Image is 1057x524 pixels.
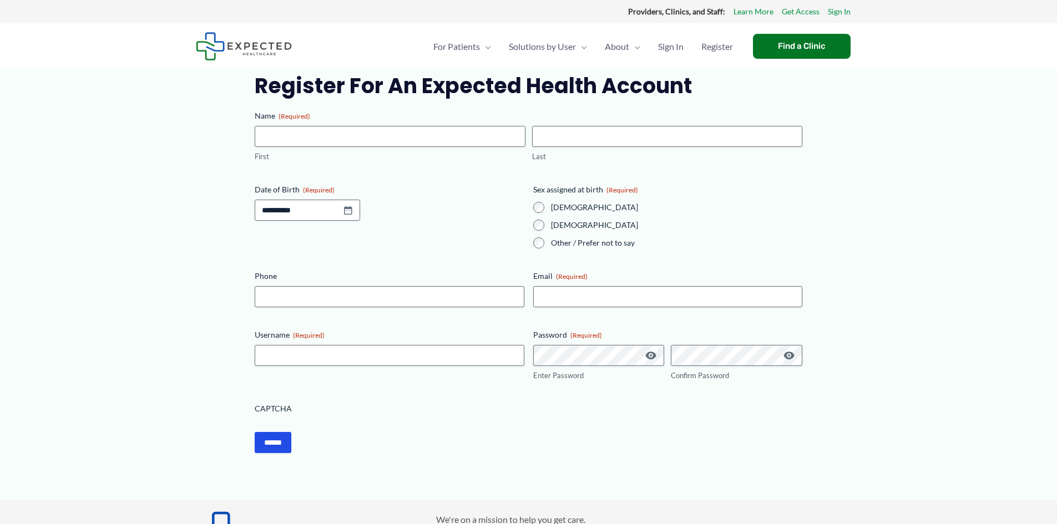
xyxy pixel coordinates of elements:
[629,27,640,66] span: Menu Toggle
[279,112,310,120] span: (Required)
[500,27,596,66] a: Solutions by UserMenu Toggle
[255,271,524,282] label: Phone
[293,331,325,339] span: (Required)
[605,27,629,66] span: About
[692,27,742,66] a: Register
[433,27,480,66] span: For Patients
[255,110,310,121] legend: Name
[424,27,500,66] a: For PatientsMenu Toggle
[303,186,335,194] span: (Required)
[255,184,524,195] label: Date of Birth
[424,27,742,66] nav: Primary Site Navigation
[782,4,820,19] a: Get Access
[828,4,851,19] a: Sign In
[644,349,658,362] button: Show Password
[701,27,733,66] span: Register
[570,331,602,339] span: (Required)
[533,329,602,340] legend: Password
[596,27,649,66] a: AboutMenu Toggle
[255,151,525,162] label: First
[509,27,576,66] span: Solutions by User
[551,202,802,213] label: [DEMOGRAPHIC_DATA]
[255,403,802,414] label: CAPTCHA
[551,237,802,248] label: Other / Prefer not to say
[658,27,684,66] span: Sign In
[576,27,587,66] span: Menu Toggle
[734,4,773,19] a: Learn More
[649,27,692,66] a: Sign In
[480,27,491,66] span: Menu Toggle
[606,186,638,194] span: (Required)
[753,34,851,59] a: Find a Clinic
[196,32,292,60] img: Expected Healthcare Logo - side, dark font, small
[551,220,802,231] label: [DEMOGRAPHIC_DATA]
[628,7,725,16] strong: Providers, Clinics, and Staff:
[255,72,802,99] h2: Register for an Expected Health Account
[532,151,802,162] label: Last
[556,272,588,281] span: (Required)
[255,329,524,340] label: Username
[533,370,665,381] label: Enter Password
[533,184,638,195] legend: Sex assigned at birth
[782,349,796,362] button: Show Password
[533,271,802,282] label: Email
[671,370,802,381] label: Confirm Password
